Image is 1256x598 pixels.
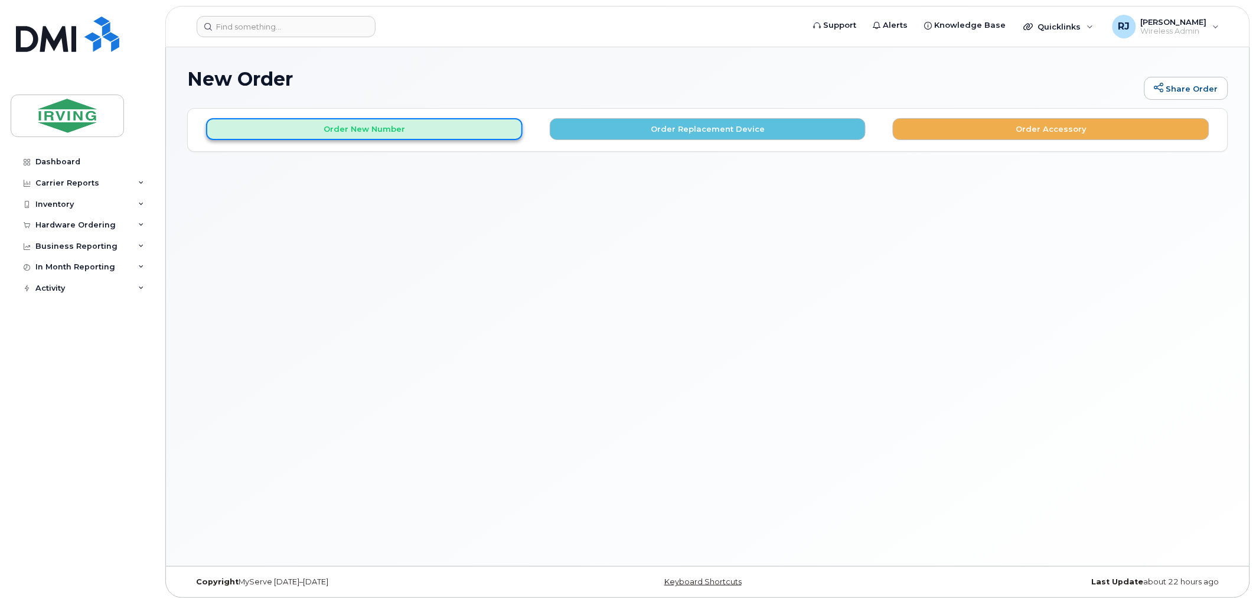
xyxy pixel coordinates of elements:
[196,577,239,586] strong: Copyright
[187,69,1138,89] h1: New Order
[206,118,523,140] button: Order New Number
[893,118,1209,140] button: Order Accessory
[1144,77,1228,100] a: Share Order
[550,118,866,140] button: Order Replacement Device
[664,577,742,586] a: Keyboard Shortcuts
[1092,577,1144,586] strong: Last Update
[881,577,1228,587] div: about 22 hours ago
[187,577,534,587] div: MyServe [DATE]–[DATE]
